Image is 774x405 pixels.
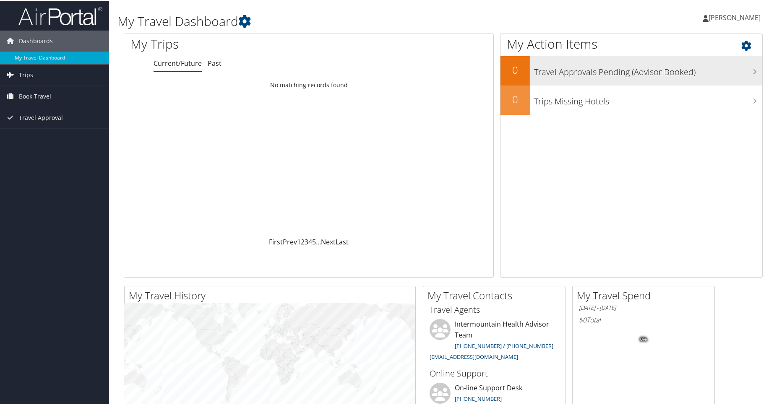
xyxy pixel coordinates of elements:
h1: My Travel Dashboard [117,12,552,29]
a: 0Trips Missing Hotels [500,85,762,114]
h2: 0 [500,91,530,106]
a: Past [208,58,222,67]
a: 4 [308,236,312,246]
h3: Travel Agents [430,303,559,315]
h2: 0 [500,62,530,76]
h3: Online Support [430,367,559,379]
h2: My Travel Contacts [427,288,565,302]
a: Last [336,236,349,246]
a: [PHONE_NUMBER] [455,394,502,402]
h3: Trips Missing Hotels [534,91,762,106]
span: Book Travel [19,85,51,106]
a: Next [321,236,336,246]
a: 1 [297,236,301,246]
a: Prev [283,236,297,246]
h6: [DATE] - [DATE] [579,303,708,311]
h2: My Travel History [129,288,415,302]
a: [PHONE_NUMBER] / [PHONE_NUMBER] [455,341,553,349]
a: First [269,236,283,246]
a: 2 [301,236,305,246]
a: [PERSON_NAME] [703,4,769,29]
a: [EMAIL_ADDRESS][DOMAIN_NAME] [430,352,518,360]
li: Intermountain Health Advisor Team [425,318,563,363]
h2: My Travel Spend [577,288,714,302]
img: airportal-logo.png [18,5,102,25]
span: Dashboards [19,30,53,51]
a: Current/Future [154,58,202,67]
h6: Total [579,314,708,324]
h3: Travel Approvals Pending (Advisor Booked) [534,61,762,77]
span: Travel Approval [19,106,63,127]
h1: My Trips [130,34,333,52]
a: 0Travel Approvals Pending (Advisor Booked) [500,55,762,85]
span: Trips [19,64,33,85]
tspan: 0% [640,336,647,341]
a: 5 [312,236,316,246]
a: 3 [305,236,308,246]
td: No matching records found [124,77,493,92]
span: … [316,236,321,246]
span: [PERSON_NAME] [709,12,761,21]
h1: My Action Items [500,34,762,52]
span: $0 [579,314,586,324]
